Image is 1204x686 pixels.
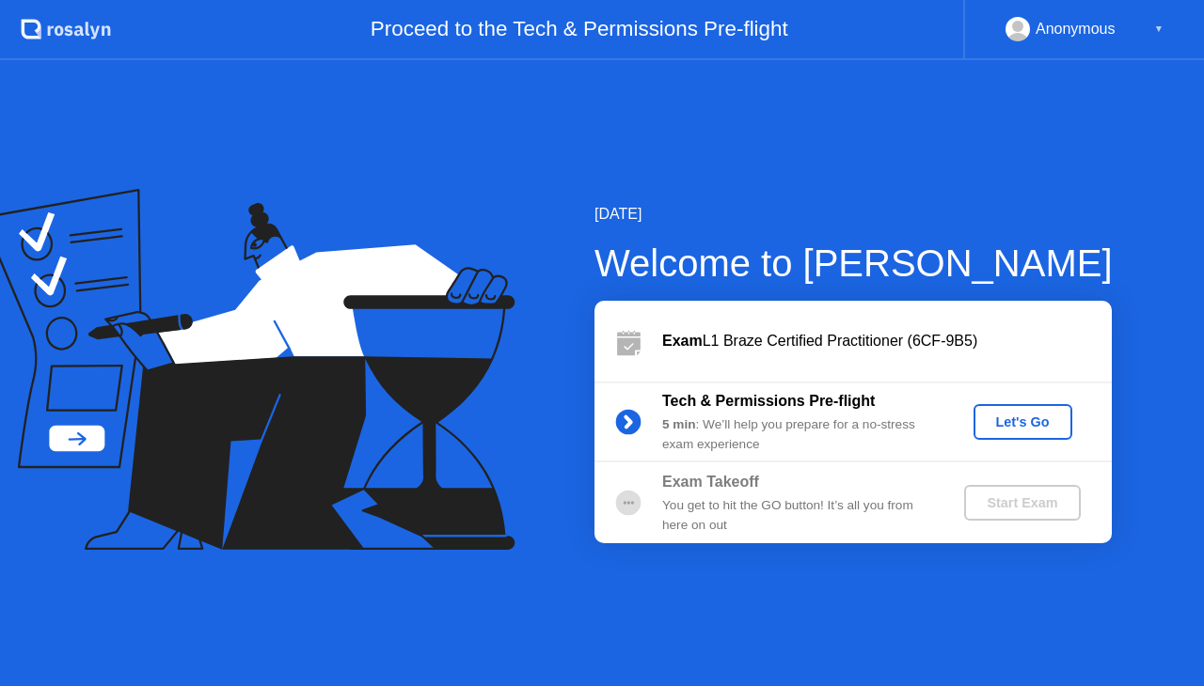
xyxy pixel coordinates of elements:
[662,496,933,535] div: You get to hit the GO button! It’s all you from here on out
[662,330,1112,352] div: L1 Braze Certified Practitioner (6CF-9B5)
[964,485,1080,521] button: Start Exam
[1154,17,1164,41] div: ▼
[594,235,1113,291] div: Welcome to [PERSON_NAME]
[662,415,933,454] div: : We’ll help you prepare for a no-stress exam experience
[981,414,1065,429] div: Let's Go
[662,417,696,431] b: 5 min
[594,203,1113,226] div: [DATE]
[972,495,1072,510] div: Start Exam
[662,333,703,349] b: Exam
[1036,17,1116,41] div: Anonymous
[662,393,875,409] b: Tech & Permissions Pre-flight
[974,404,1072,440] button: Let's Go
[662,474,759,490] b: Exam Takeoff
